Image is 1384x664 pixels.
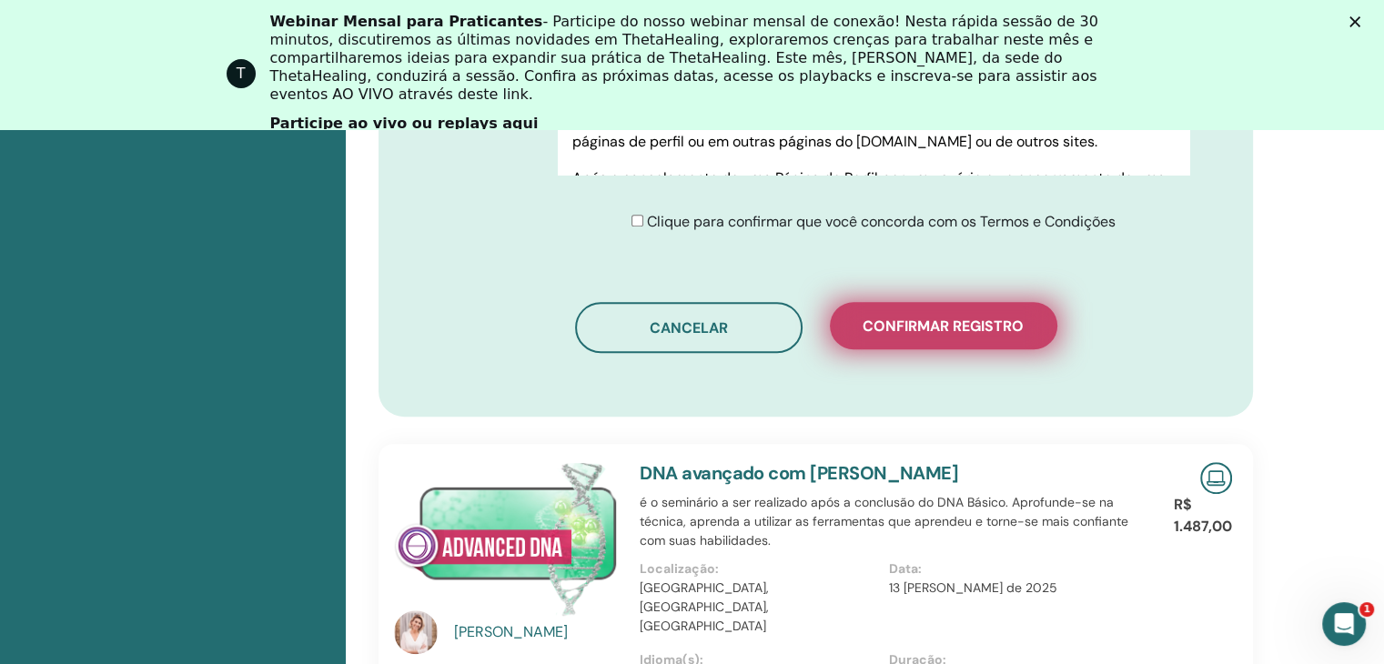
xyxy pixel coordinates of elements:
button: Cancelar [575,302,803,353]
div: Imagem de perfil para ThetaHealing [227,59,256,88]
font: Clique para confirmar que você concorda com os Termos e Condições [647,212,1116,231]
font: R$ 1.487,00 [1174,495,1232,536]
font: T [237,65,246,82]
iframe: Chat ao vivo do Intercom [1322,602,1366,646]
font: Participe ao vivo ou replays aqui [270,115,539,132]
font: é o seminário a ser realizado após a conclusão do DNA Básico. Aprofunde-se na técnica, aprenda a ... [640,494,1128,548]
img: default.jpg [394,610,438,654]
img: DNA avançado [394,462,618,615]
a: [PERSON_NAME] [454,621,622,643]
img: Seminário Online ao Vivo [1200,462,1232,494]
a: DNA avançado com [PERSON_NAME] [640,461,958,485]
font: [GEOGRAPHIC_DATA], [GEOGRAPHIC_DATA], [GEOGRAPHIC_DATA] [640,579,769,634]
font: Data: [889,560,922,577]
font: - Participe do nosso webinar mensal de conexão! Nesta rápida sessão de 30 minutos, discutiremos a... [270,13,1098,103]
button: Confirmar registro [830,302,1057,349]
font: 13 [PERSON_NAME] de 2025 [889,579,1057,596]
font: Webinar Mensal para Praticantes [270,13,543,30]
font: Cancelar [650,318,728,337]
div: Fechar [1349,16,1368,27]
font: Após o cancelamento de uma Página de Perfil por um usuário ou o encerramento de uma página de per... [572,168,1166,231]
font: [PERSON_NAME] [454,622,568,641]
font: Confirmar registro [863,317,1024,336]
font: Localização: [640,560,719,577]
a: Participe ao vivo ou replays aqui [270,115,539,135]
font: 1 [1363,603,1370,615]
